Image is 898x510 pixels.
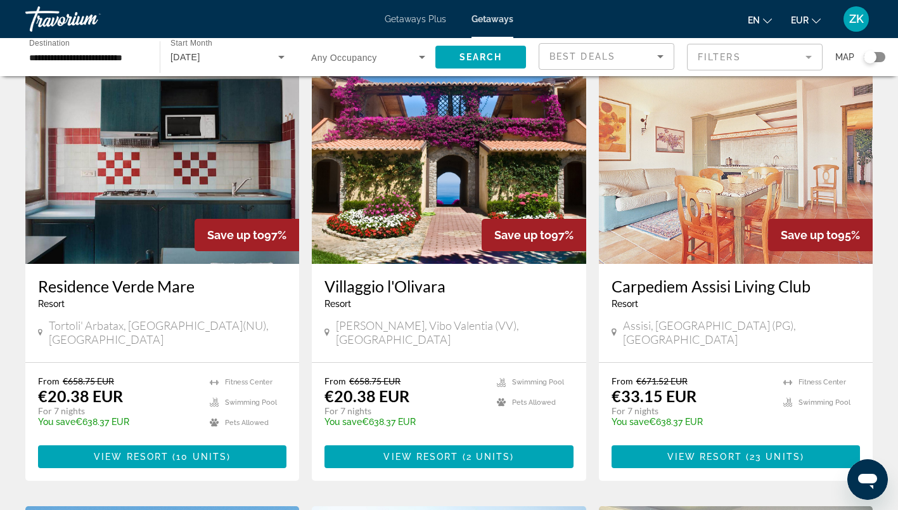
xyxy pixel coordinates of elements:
iframe: Button to launch messaging window [847,459,888,500]
span: 10 units [176,452,227,462]
p: €20.38 EUR [38,386,123,405]
a: Carpediem Assisi Living Club [612,277,860,296]
p: €638.37 EUR [324,417,484,427]
button: User Menu [840,6,873,32]
span: Save up to [494,228,551,242]
span: Save up to [781,228,838,242]
span: Map [835,48,854,66]
span: Fitness Center [225,378,273,386]
span: EUR [791,15,809,25]
a: Getaways [471,14,513,24]
span: ZK [849,13,864,25]
p: €33.15 EUR [612,386,696,405]
p: €20.38 EUR [324,386,409,405]
span: Start Month [170,39,212,48]
div: 97% [195,219,299,251]
button: Change currency [791,11,821,29]
button: Filter [687,43,823,71]
p: €638.37 EUR [612,417,771,427]
img: 3248E01X.jpg [312,61,586,264]
span: Swimming Pool [799,398,850,407]
span: You save [38,417,75,427]
span: From [612,376,633,386]
button: View Resort(23 units) [612,445,860,468]
span: en [748,15,760,25]
span: €671.52 EUR [636,376,688,386]
span: Resort [324,299,351,309]
span: 2 units [466,452,511,462]
button: View Resort(10 units) [38,445,286,468]
span: View Resort [667,452,742,462]
a: Residence Verde Mare [38,277,286,296]
span: You save [324,417,362,427]
span: Best Deals [549,51,615,62]
span: ( ) [169,452,231,462]
p: For 7 nights [324,405,484,417]
span: From [324,376,346,386]
div: 97% [482,219,586,251]
span: View Resort [383,452,458,462]
span: €658.75 EUR [349,376,401,386]
span: Fitness Center [799,378,846,386]
span: €658.75 EUR [63,376,114,386]
span: ( ) [742,452,804,462]
span: Tortoli' Arbatax, [GEOGRAPHIC_DATA](NU), [GEOGRAPHIC_DATA] [49,318,286,346]
span: [DATE] [170,52,200,62]
span: [PERSON_NAME], Vibo Valentia (VV), [GEOGRAPHIC_DATA] [336,318,573,346]
button: View Resort(2 units) [324,445,573,468]
span: 23 units [750,452,800,462]
span: Search [459,52,503,62]
span: Swimming Pool [225,398,277,407]
img: 2963I01X.jpg [25,61,299,264]
span: Pets Allowed [512,398,556,407]
div: 95% [768,219,873,251]
span: Assisi, [GEOGRAPHIC_DATA] (PG), [GEOGRAPHIC_DATA] [623,318,860,346]
p: For 7 nights [38,405,197,417]
img: 3573I01X.jpg [599,61,873,264]
button: Change language [748,11,772,29]
span: Save up to [207,228,264,242]
span: Pets Allowed [225,419,269,427]
a: Travorium [25,3,152,36]
p: €638.37 EUR [38,417,197,427]
mat-select: Sort by [549,49,664,64]
a: Villaggio l'Olivara [324,277,573,296]
span: View Resort [94,452,169,462]
span: Swimming Pool [512,378,564,386]
p: For 7 nights [612,405,771,417]
button: Search [435,46,526,69]
span: You save [612,417,649,427]
span: ( ) [459,452,515,462]
span: From [38,376,60,386]
span: Destination [29,39,70,47]
span: Any Occupancy [311,53,377,63]
span: Resort [612,299,638,309]
a: Getaways Plus [385,14,446,24]
span: Resort [38,299,65,309]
